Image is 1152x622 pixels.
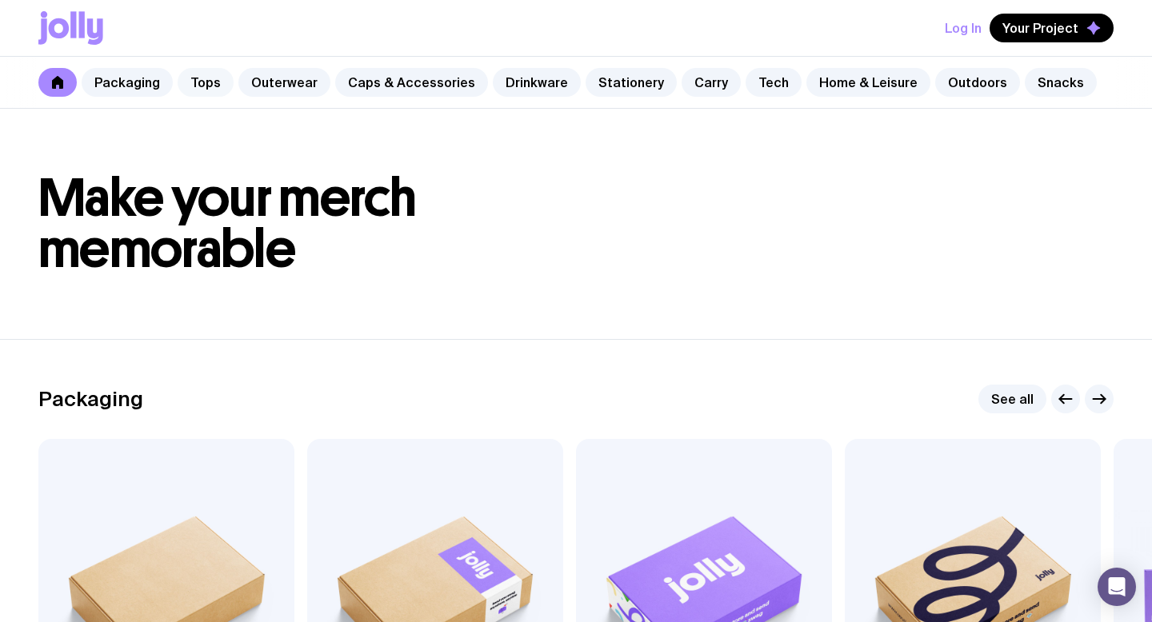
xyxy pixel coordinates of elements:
a: Drinkware [493,68,581,97]
a: See all [978,385,1046,413]
h2: Packaging [38,387,143,411]
a: Carry [682,68,741,97]
a: Tech [746,68,802,97]
button: Log In [945,14,982,42]
a: Outerwear [238,68,330,97]
span: Make your merch memorable [38,166,417,281]
a: Home & Leisure [806,68,930,97]
span: Your Project [1002,20,1078,36]
a: Stationery [586,68,677,97]
a: Snacks [1025,68,1097,97]
div: Open Intercom Messenger [1098,568,1136,606]
button: Your Project [990,14,1114,42]
a: Caps & Accessories [335,68,488,97]
a: Tops [178,68,234,97]
a: Outdoors [935,68,1020,97]
a: Packaging [82,68,173,97]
